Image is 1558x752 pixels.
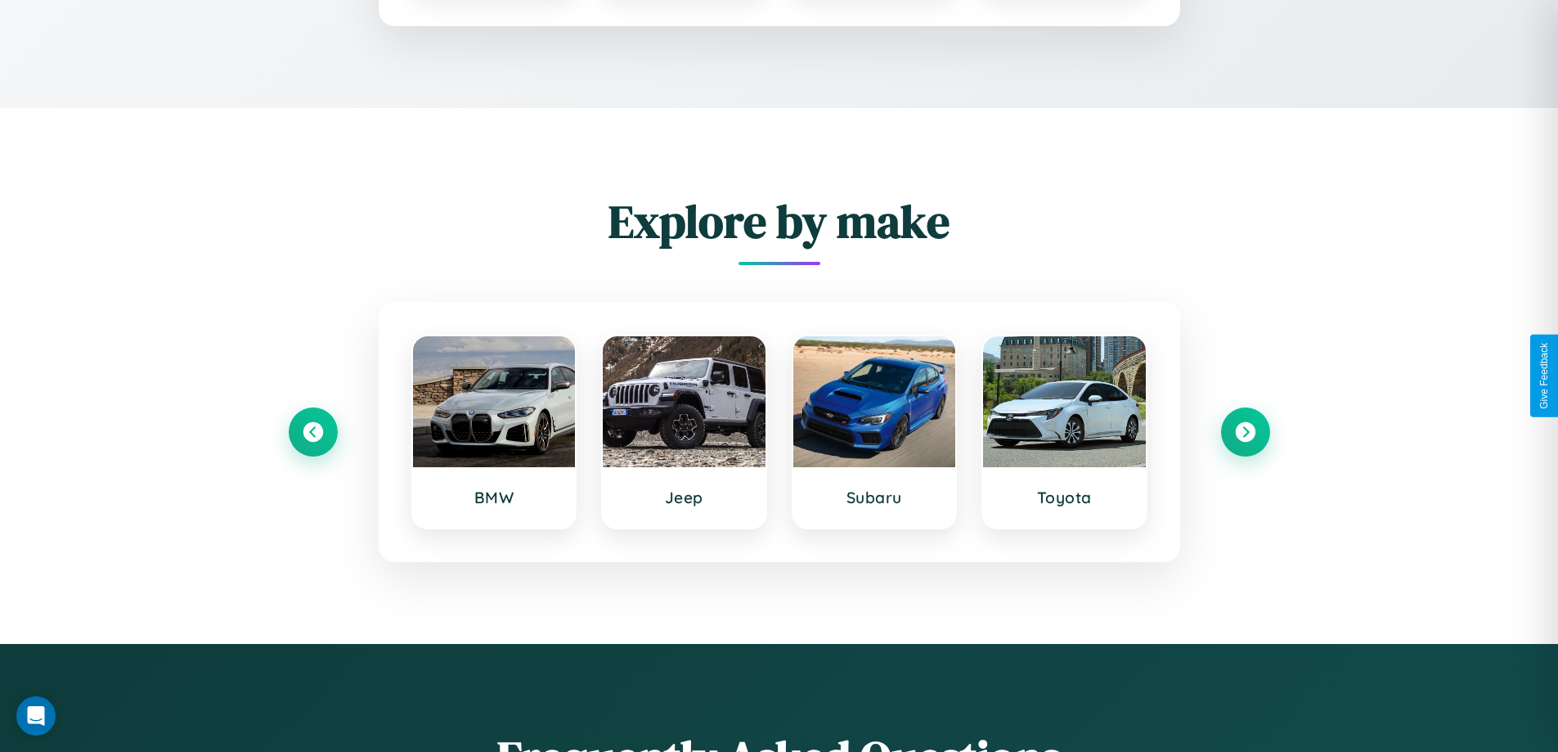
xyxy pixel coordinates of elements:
div: Open Intercom Messenger [16,696,56,736]
div: Give Feedback [1538,343,1550,409]
h2: Explore by make [289,190,1270,253]
h3: Toyota [999,488,1129,507]
h3: BMW [429,488,559,507]
h3: Subaru [810,488,940,507]
h3: Jeep [619,488,749,507]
